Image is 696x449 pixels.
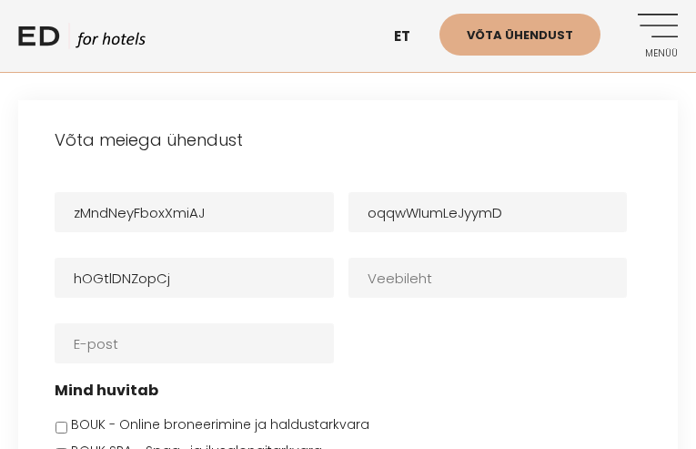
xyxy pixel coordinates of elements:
[55,323,334,363] input: E-post
[55,382,158,401] label: Mind huvitab
[18,23,146,50] a: ED HOTELS
[55,128,641,152] h3: Võta meiega ühendust
[348,258,628,298] input: Veebileht
[55,258,334,298] input: Telefon
[385,18,439,54] a: et
[348,192,628,232] input: Ettevõtte
[628,14,678,64] a: Menüü
[71,415,369,434] label: BOUK - Online broneerimine ja haldustarkvara
[55,192,334,232] input: Nimi
[439,14,600,56] a: Võta ühendust
[628,48,678,59] span: Menüü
